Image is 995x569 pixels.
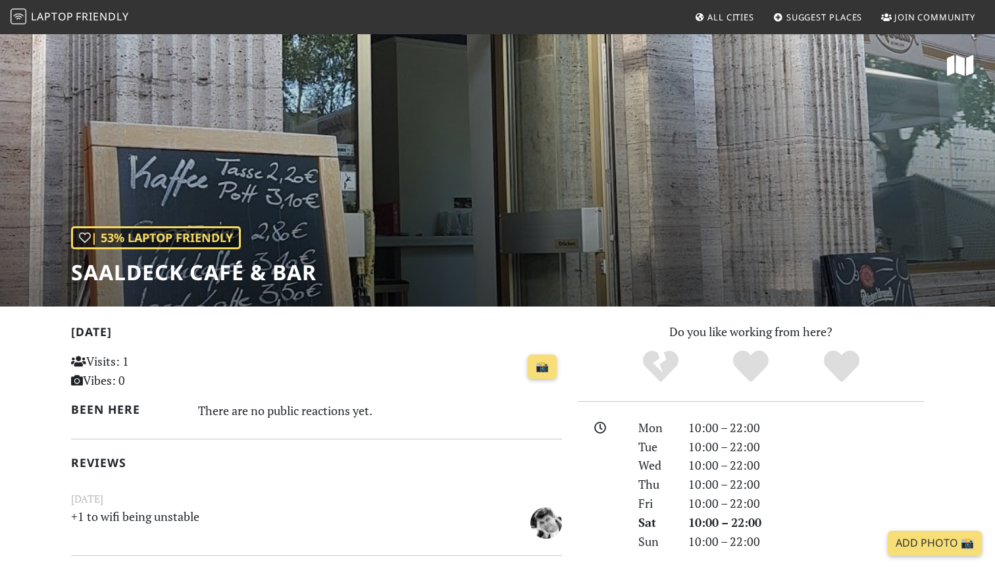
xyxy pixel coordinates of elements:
a: LaptopFriendly LaptopFriendly [11,6,129,29]
img: 2406-vlad.jpg [530,507,562,539]
div: 10:00 – 22:00 [680,532,932,551]
span: Suggest Places [786,11,863,23]
div: Thu [630,475,680,494]
span: Laptop [31,9,74,24]
div: Sat [630,513,680,532]
div: 10:00 – 22:00 [680,437,932,457]
p: +1 to wifi being unstable [63,507,486,537]
small: [DATE] [63,491,570,507]
div: 10:00 – 22:00 [680,418,932,437]
div: No [615,349,706,385]
a: Add Photo 📸 [888,531,982,556]
div: 10:00 – 22:00 [680,456,932,475]
div: Fri [630,494,680,513]
div: Wed [630,456,680,475]
img: LaptopFriendly [11,9,26,24]
span: All Cities [707,11,754,23]
span: Vlad Sitalo [530,514,562,530]
div: 10:00 – 22:00 [680,513,932,532]
a: Suggest Places [768,5,868,29]
div: | 53% Laptop Friendly [71,226,241,249]
p: Visits: 1 Vibes: 0 [71,352,224,390]
span: Friendly [76,9,128,24]
a: 📸 [528,355,557,380]
div: Yes [705,349,796,385]
div: Mon [630,418,680,437]
div: Definitely! [796,349,887,385]
div: 10:00 – 22:00 [680,494,932,513]
span: Join Community [894,11,975,23]
h1: Saaldeck Café & Bar [71,260,317,285]
div: Sun [630,532,680,551]
a: Join Community [876,5,981,29]
h2: Reviews [71,456,562,470]
h2: Been here [71,403,182,416]
div: Tue [630,437,680,457]
p: Do you like working from here? [578,322,924,341]
h2: [DATE] [71,325,562,344]
div: There are no public reactions yet. [198,400,563,421]
a: All Cities [689,5,759,29]
div: 10:00 – 22:00 [680,475,932,494]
